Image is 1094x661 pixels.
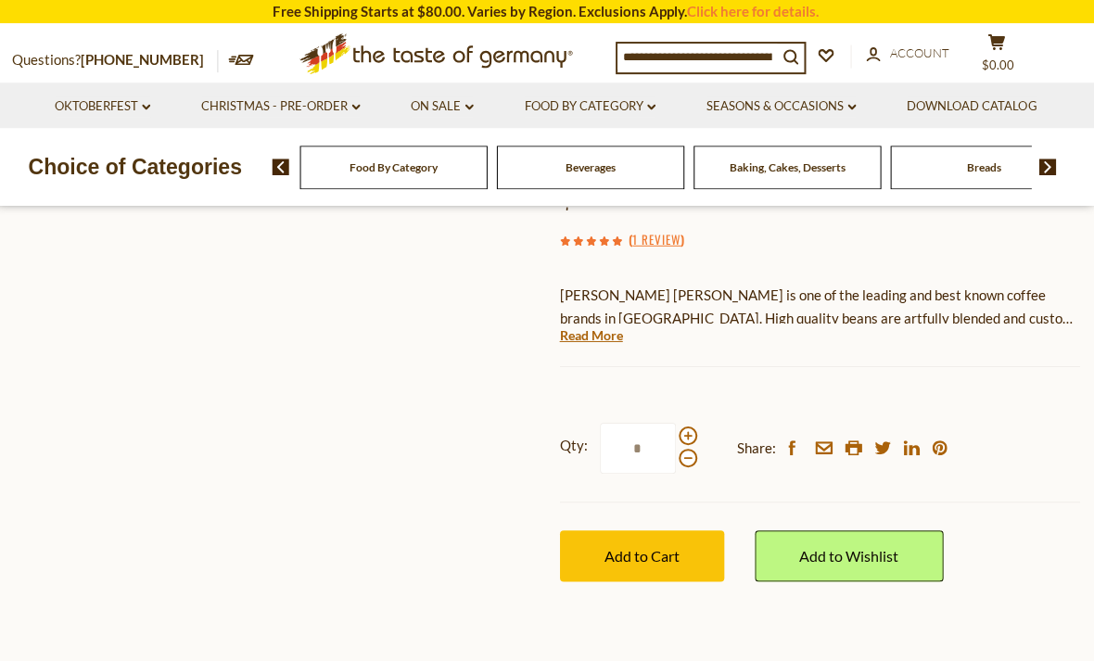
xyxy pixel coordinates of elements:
[83,51,206,68] a: [PHONE_NUMBER]
[203,96,362,117] a: Christmas - PRE-ORDER
[908,96,1037,117] a: Download Catalog
[351,160,439,174] a: Food By Category
[707,96,857,117] a: Seasons & Occasions
[738,436,777,459] span: Share:
[561,325,624,344] a: Read More
[561,529,725,580] button: Add to Cart
[633,229,681,249] a: 1 Review
[526,96,656,117] a: Food By Category
[1039,159,1057,175] img: next arrow
[57,96,152,117] a: Oktoberfest
[630,229,685,248] span: ( )
[413,96,475,117] a: On Sale
[688,3,820,19] a: Click here for details.
[756,529,944,580] a: Add to Wishlist
[561,283,1080,329] p: [PERSON_NAME] [PERSON_NAME] is one of the leading and best known coffee brands in [GEOGRAPHIC_DAT...
[983,57,1015,72] span: $0.00
[273,159,291,175] img: previous arrow
[601,422,677,473] input: Qty:
[566,160,617,174] a: Beverages
[605,546,681,564] span: Add to Cart
[14,48,220,72] p: Questions?
[890,45,949,60] span: Account
[867,44,949,64] a: Account
[731,160,846,174] a: Baking, Cakes, Desserts
[968,160,1002,174] a: Breads
[561,433,589,456] strong: Qty:
[969,33,1024,80] button: $0.00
